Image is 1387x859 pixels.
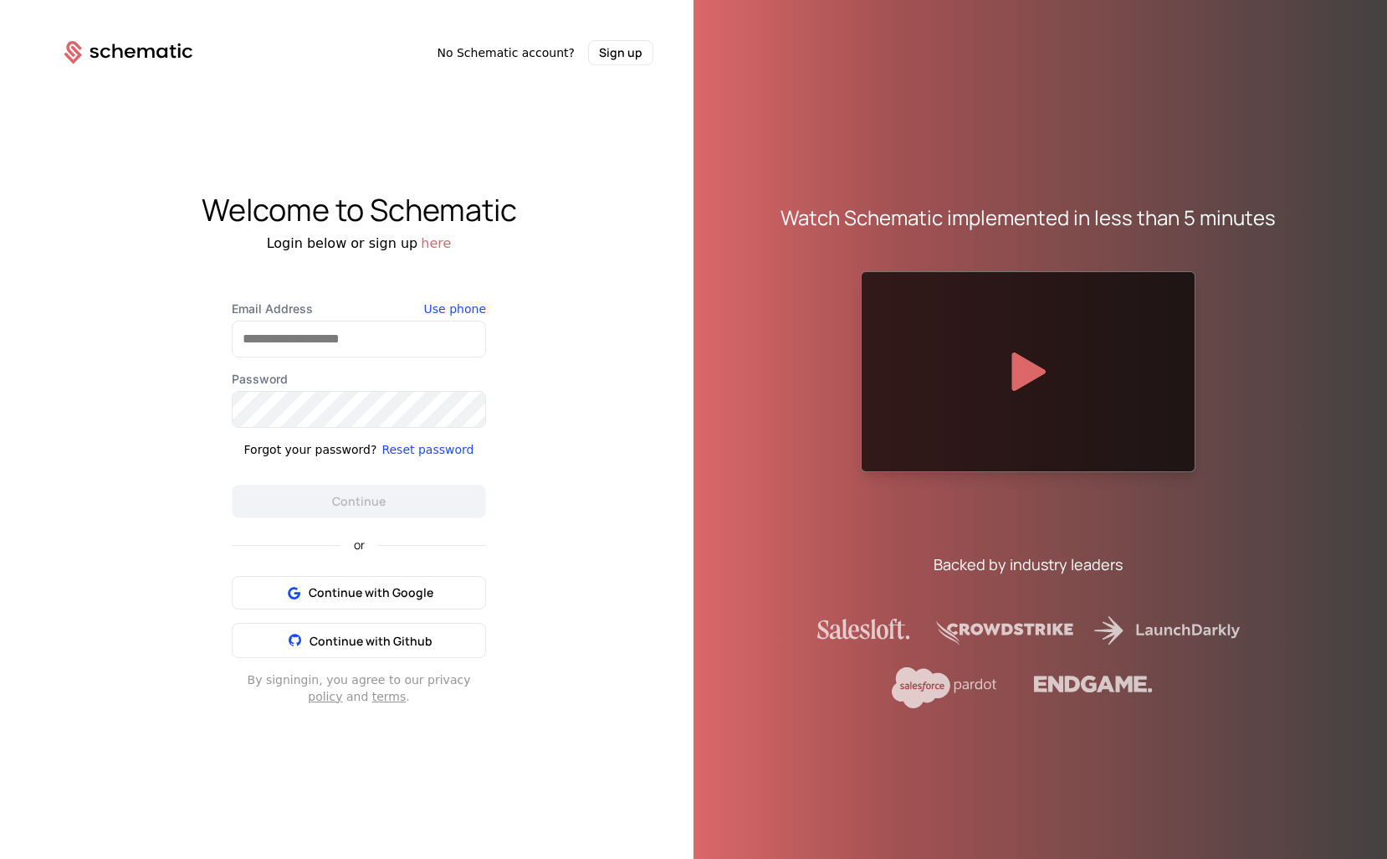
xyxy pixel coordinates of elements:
[934,553,1123,576] div: Backed by industry leaders
[381,441,473,458] button: Reset password
[309,584,433,601] span: Continue with Google
[232,371,486,388] label: Password
[588,40,653,65] button: Sign up
[24,234,693,254] div: Login below or sign up
[24,193,693,227] div: Welcome to Schematic
[232,485,486,518] button: Continue
[781,204,1276,231] div: Watch Schematic implemented in less than 5 minutes
[308,690,342,703] a: policy
[372,690,407,703] a: terms
[310,633,432,649] span: Continue with Github
[232,301,486,317] label: Email Address
[244,441,377,458] div: Forgot your password?
[232,671,486,705] div: By signing in , you agree to our privacy and .
[340,539,378,551] span: or
[232,623,486,658] button: Continue with Github
[421,234,451,254] button: here
[437,44,575,61] span: No Schematic account?
[232,576,486,610] button: Continue with Google
[424,301,486,317] button: Use phone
